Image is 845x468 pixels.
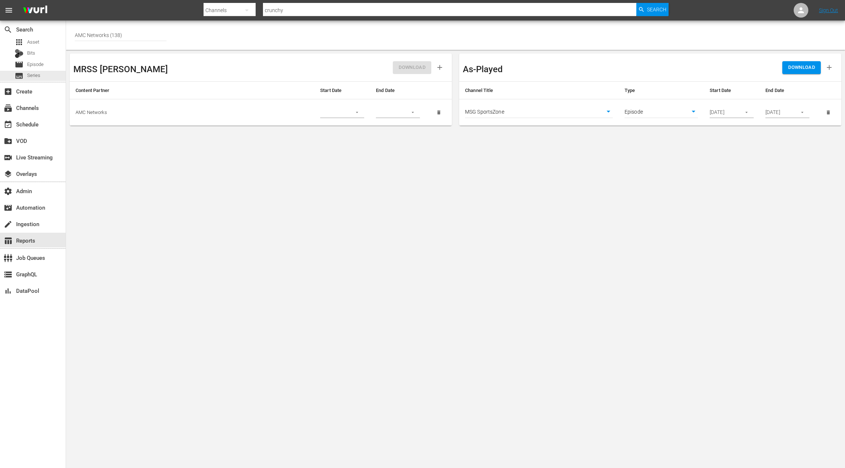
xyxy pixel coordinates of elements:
td: AMC Networks [70,99,314,126]
span: Create [4,87,12,96]
th: End Date [760,82,815,99]
h3: As-Played [463,65,503,74]
span: Admin [4,187,12,196]
span: Schedule [4,120,12,129]
span: Asset [15,38,23,47]
div: Bits [15,49,23,58]
span: Bits [27,49,35,57]
span: Live Streaming [4,153,12,162]
div: MSG SportsZone [465,107,613,118]
span: Reports [4,236,12,245]
th: Start Date [704,82,760,99]
span: DOWNLOAD [788,63,815,72]
span: VOD [4,137,12,145]
span: Series [27,72,40,79]
img: ans4CAIJ8jUAAAAAAAAAAAAAAAAAAAAAAAAgQb4GAAAAAAAAAAAAAAAAAAAAAAAAJMjXAAAAAAAAAAAAAAAAAAAAAAAAgAT5G... [18,2,53,19]
button: Search [636,3,669,16]
span: Episode [27,61,44,68]
th: Start Date [314,82,370,99]
th: Content Partner [70,82,314,99]
a: Sign Out [819,7,838,13]
span: Asset [27,38,39,46]
button: DOWNLOAD [782,61,821,74]
button: delete [821,105,835,119]
th: Type [619,82,704,99]
span: Series [15,71,23,80]
span: menu [4,6,13,15]
span: Ingestion [4,220,12,229]
span: GraphQL [4,270,12,279]
span: Episode [15,60,23,69]
span: Overlays [4,170,12,178]
th: Channel Title [459,82,619,99]
h3: MRSS [PERSON_NAME] [73,65,168,74]
span: Channels [4,104,12,113]
span: Search [647,3,666,16]
button: delete [432,105,446,119]
th: End Date [370,82,426,99]
div: Episode [625,107,698,118]
span: Search [4,25,12,34]
span: DataPool [4,287,12,295]
span: Automation [4,203,12,212]
span: Job Queues [4,254,12,262]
